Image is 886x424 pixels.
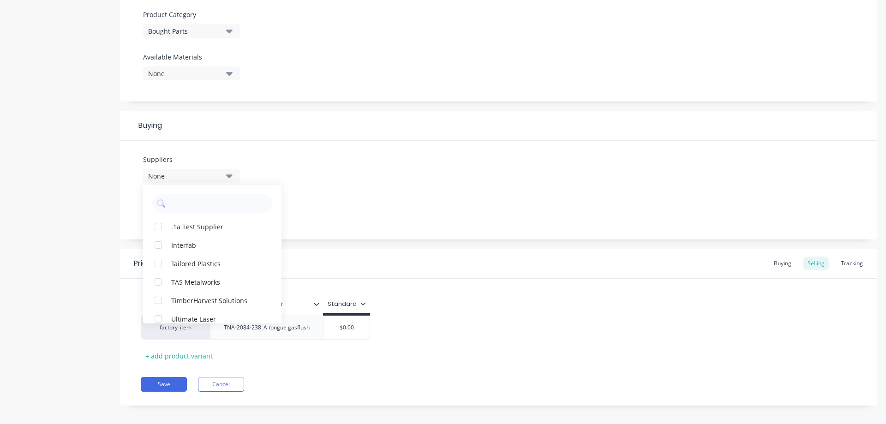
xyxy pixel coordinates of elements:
[171,295,263,305] div: TimberHarvest Solutions
[150,323,201,332] div: factory_item
[120,111,877,141] div: Buying
[143,66,240,80] button: None
[171,258,263,268] div: Tailored Plastics
[171,314,263,323] div: Ultimate Laser
[836,257,868,270] div: Tracking
[143,155,240,164] label: Suppliers
[141,295,210,313] div: Xero Item #
[143,52,240,62] label: Available Materials
[328,300,366,308] div: Standard
[171,221,263,231] div: .1a Test Supplier
[141,377,187,392] button: Save
[803,257,829,270] div: Selling
[171,277,263,287] div: TAS Metalworks
[216,322,317,334] div: TNA-2084-238_A tongue gasflush
[143,24,240,38] button: Bought Parts
[769,257,796,270] div: Buying
[141,349,217,363] div: + add product variant
[134,258,157,269] div: Pricing
[148,171,222,181] div: None
[143,10,235,19] label: Product Category
[171,240,263,250] div: Interfab
[148,26,222,36] div: Bought Parts
[141,316,370,340] div: factory_itemTNA-2084-238_A tongue gasflush$0.00
[323,316,370,339] div: $0.00
[143,169,240,183] button: None
[148,69,222,78] div: None
[198,377,244,392] button: Cancel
